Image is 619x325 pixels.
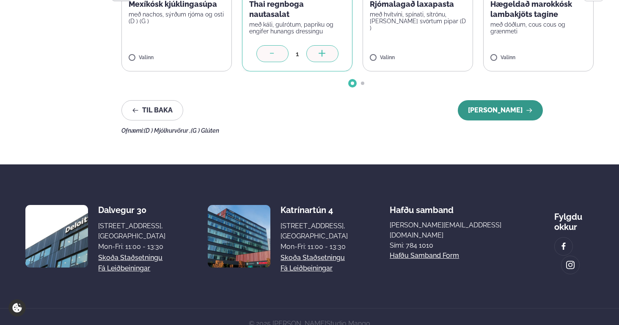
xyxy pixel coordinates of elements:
[281,253,345,263] a: Skoða staðsetningu
[351,82,354,85] span: Go to slide 1
[289,49,306,59] div: 1
[98,263,150,273] a: Fá leiðbeiningar
[129,11,225,25] p: með nachos, sýrðum rjóma og osti (D ) (G )
[490,21,586,35] p: með döðlum, cous cous og grænmeti
[370,11,466,31] p: með hvítvíni, spínati, sítrónu, [PERSON_NAME] svörtum pipar (D )
[281,221,348,241] div: [STREET_ADDRESS], [GEOGRAPHIC_DATA]
[458,100,543,120] button: [PERSON_NAME]
[361,82,364,85] span: Go to slide 2
[390,251,459,261] a: Hafðu samband form
[98,242,165,252] div: Mon-Fri: 11:00 - 13:30
[390,198,454,215] span: Hafðu samband
[281,263,333,273] a: Fá leiðbeiningar
[390,220,512,240] a: [PERSON_NAME][EMAIL_ADDRESS][DOMAIN_NAME]
[121,100,183,120] button: Til baka
[144,127,191,134] span: (D ) Mjólkurvörur ,
[390,240,512,251] p: Sími: 784 1010
[561,256,579,274] a: image alt
[208,205,270,268] img: image alt
[8,299,26,317] a: Cookie settings
[281,242,348,252] div: Mon-Fri: 11:00 - 13:30
[555,238,572,255] a: image alt
[559,242,568,251] img: image alt
[98,205,165,215] div: Dalvegur 30
[25,205,88,268] img: image alt
[554,205,594,232] div: Fylgdu okkur
[249,21,345,35] p: með káli, gulrótum, papriku og engifer hunangs dressingu
[281,205,348,215] div: Katrínartún 4
[98,253,162,263] a: Skoða staðsetningu
[191,127,219,134] span: (G ) Glúten
[121,127,594,134] div: Ofnæmi:
[566,260,575,270] img: image alt
[98,221,165,241] div: [STREET_ADDRESS], [GEOGRAPHIC_DATA]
